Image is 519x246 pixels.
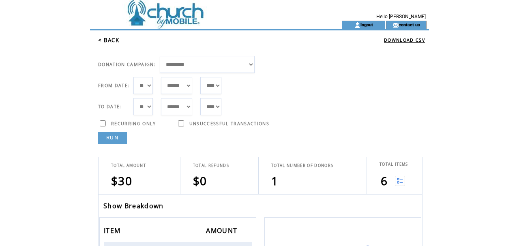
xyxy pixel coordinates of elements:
span: TOTAL ITEMS [380,162,408,167]
span: Hello [PERSON_NAME] [376,14,426,19]
span: TOTAL REFUNDS [193,163,229,168]
a: ITEM [104,228,122,233]
span: DONATION CAMPAIGN: [98,62,156,67]
a: Show Breakdown [103,201,164,210]
span: FROM DATE: [98,83,129,88]
span: 1 [271,173,278,188]
span: ITEM [104,224,122,239]
span: TO DATE: [98,104,122,109]
a: contact us [399,22,420,27]
span: TOTAL NUMBER OF DONORS [271,163,333,168]
span: $30 [111,173,132,188]
span: 6 [381,173,388,188]
img: account_icon.gif [354,22,360,28]
span: RECURRING ONLY [111,121,156,126]
span: UNSUCCESSFUL TRANSACTIONS [189,121,269,126]
a: < BACK [98,36,119,44]
a: DOWNLOAD CSV [384,37,425,43]
span: $0 [193,173,207,188]
img: View list [395,176,405,186]
a: AMOUNT [206,228,239,233]
span: TOTAL AMOUNT [111,163,146,168]
a: logout [360,22,373,27]
a: RUN [98,132,127,144]
img: contact_us_icon.gif [392,22,399,28]
span: AMOUNT [206,224,239,239]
